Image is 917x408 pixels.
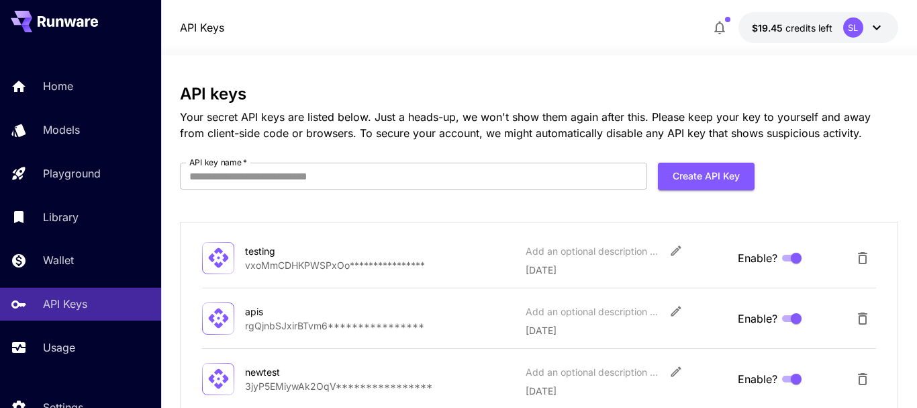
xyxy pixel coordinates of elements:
[245,304,379,319] div: apis
[526,304,660,319] div: Add an optional description or comment
[245,365,379,379] div: newtest
[526,365,660,379] div: Add an optional description or comment
[843,17,863,38] div: SL
[43,165,101,181] p: Playground
[180,85,898,104] h3: API keys
[664,239,688,263] button: Edit
[43,122,80,138] p: Models
[849,366,876,393] button: Delete API Key
[245,244,379,258] div: testing
[738,371,777,387] span: Enable?
[526,244,660,258] div: Add an optional description or comment
[180,19,224,36] a: API Keys
[43,78,73,94] p: Home
[752,22,785,34] span: $19.45
[526,323,727,337] p: [DATE]
[526,263,727,277] p: [DATE]
[664,360,688,384] button: Edit
[738,12,898,43] button: $19.45339SL
[738,250,777,266] span: Enable?
[43,296,87,312] p: API Keys
[43,252,74,268] p: Wallet
[43,339,75,356] p: Usage
[526,384,727,398] p: [DATE]
[849,245,876,272] button: Delete API Key
[180,19,224,36] nav: breadcrumb
[785,22,832,34] span: credits left
[738,311,777,327] span: Enable?
[658,163,755,190] button: Create API Key
[43,209,79,225] p: Library
[664,299,688,323] button: Edit
[752,21,832,35] div: $19.45339
[849,305,876,332] button: Delete API Key
[180,109,898,141] p: Your secret API keys are listed below. Just a heads-up, we won't show them again after this. Plea...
